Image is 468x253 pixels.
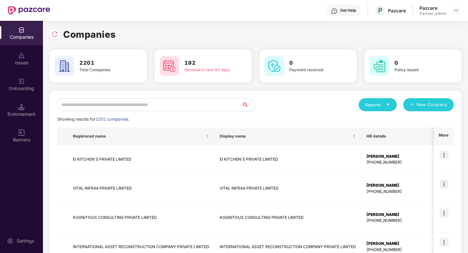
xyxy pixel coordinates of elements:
[366,182,433,189] div: [PERSON_NAME]
[289,59,338,67] h3: 0
[340,8,356,13] div: Get Help
[366,189,433,195] div: [PHONE_NUMBER]
[55,56,74,76] img: svg+xml;base64,PHN2ZyB4bWxucz0iaHR0cDovL3d3dy53My5vcmcvMjAwMC9zdmciIHdpZHRoPSI2MCIgaGVpZ2h0PSI2MC...
[439,150,448,159] img: icon
[366,212,433,218] div: [PERSON_NAME]
[420,11,447,16] div: Partner_admin
[403,98,454,111] button: plusNew Company
[185,59,233,67] h3: 192
[7,238,13,244] img: svg+xml;base64,PHN2ZyBpZD0iU2V0dGluZy0yMHgyMCIgeG1sbnM9Imh0dHA6Ly93d3cudzMub3JnLzIwMDAvc3ZnIiB3aW...
[18,27,25,33] img: svg+xml;base64,PHN2ZyBpZD0iQ29tcGFuaWVzIiB4bWxucz0iaHR0cDovL3d3dy53My5vcmcvMjAwMC9zdmciIHdpZHRoPS...
[79,59,128,67] h3: 2201
[439,238,448,247] img: icon
[439,180,448,189] img: icon
[361,127,438,145] th: HR details
[214,145,361,174] td: EI KITCHEN'S PRIVATE LIMITED
[185,67,233,73] div: Renewal in next 60 days
[265,56,284,76] img: svg+xml;base64,PHN2ZyB4bWxucz0iaHR0cDovL3d3dy53My5vcmcvMjAwMC9zdmciIHdpZHRoPSI2MCIgaGVpZ2h0PSI2MC...
[434,127,454,145] th: More
[366,241,433,247] div: [PERSON_NAME]
[63,27,116,42] h1: Companies
[454,8,459,13] img: svg+xml;base64,PHN2ZyBpZD0iRHJvcGRvd24tMzJ4MzIiIHhtbG5zPSJodHRwOi8vd3d3LnczLm9yZy8yMDAwL3N2ZyIgd2...
[68,127,214,145] th: Registered name
[366,218,433,224] div: [PHONE_NUMBER]
[366,247,433,253] div: [PHONE_NUMBER]
[51,31,58,37] img: svg+xml;base64,PHN2ZyBpZD0iUmVsb2FkLTMyeDMyIiB4bWxucz0iaHR0cDovL3d3dy53My5vcmcvMjAwMC9zdmciIHdpZH...
[68,203,214,233] td: KOGNITIVUS CONSULTING PRIVATE LIMITED
[68,174,214,204] td: VITAL INFRAA PRIVATE LIMITED
[289,67,338,73] div: Payment received
[241,102,255,107] span: search
[420,5,447,11] div: Pazcare
[365,101,390,108] div: Reports
[160,56,179,76] img: svg+xml;base64,PHN2ZyB4bWxucz0iaHR0cDovL3d3dy53My5vcmcvMjAwMC9zdmciIHdpZHRoPSI2MCIgaGVpZ2h0PSI2MC...
[15,238,36,244] div: Settings
[378,7,382,14] span: P
[214,127,361,145] th: Display name
[386,102,390,107] span: caret-down
[417,101,447,108] span: New Company
[8,6,50,15] img: New Pazcare Logo
[18,129,25,136] img: svg+xml;base64,PHN2ZyB3aWR0aD0iMTYiIGhlaWdodD0iMTYiIHZpZXdCb3g9IjAgMCAxNiAxNiIgZmlsbD0ibm9uZSIgeG...
[57,117,130,122] span: Showing results for
[366,159,433,166] div: [PHONE_NUMBER]
[220,134,351,139] span: Display name
[439,208,448,218] img: icon
[366,153,433,160] div: [PERSON_NAME]
[331,8,337,14] img: svg+xml;base64,PHN2ZyBpZD0iSGVscC0zMngzMiIgeG1sbnM9Imh0dHA6Ly93d3cudzMub3JnLzIwMDAvc3ZnIiB3aWR0aD...
[410,102,414,108] span: plus
[394,59,443,67] h3: 0
[388,7,406,14] div: Pazcare
[68,145,214,174] td: EI KITCHEN'S PRIVATE LIMITED
[18,104,25,110] img: svg+xml;base64,PHN2ZyB3aWR0aD0iMTQuNSIgaGVpZ2h0PSIxNC41IiB2aWV3Qm94PSIwIDAgMTYgMTYiIGZpbGw9Im5vbm...
[394,67,443,73] div: Policy issued
[73,134,204,139] span: Registered name
[96,117,130,122] span: 2201 companies.
[18,52,25,59] img: svg+xml;base64,PHN2ZyBpZD0iSXNzdWVzX2Rpc2FibGVkIiB4bWxucz0iaHR0cDovL3d3dy53My5vcmcvMjAwMC9zdmciIH...
[370,56,389,76] img: svg+xml;base64,PHN2ZyB4bWxucz0iaHR0cDovL3d3dy53My5vcmcvMjAwMC9zdmciIHdpZHRoPSI2MCIgaGVpZ2h0PSI2MC...
[79,67,128,73] div: Total Companies
[18,78,25,85] img: svg+xml;base64,PHN2ZyB3aWR0aD0iMjAiIGhlaWdodD0iMjAiIHZpZXdCb3g9IjAgMCAyMCAyMCIgZmlsbD0ibm9uZSIgeG...
[214,203,361,233] td: KOGNITIVUS CONSULTING PRIVATE LIMITED
[214,174,361,204] td: VITAL INFRAA PRIVATE LIMITED
[241,98,255,111] button: search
